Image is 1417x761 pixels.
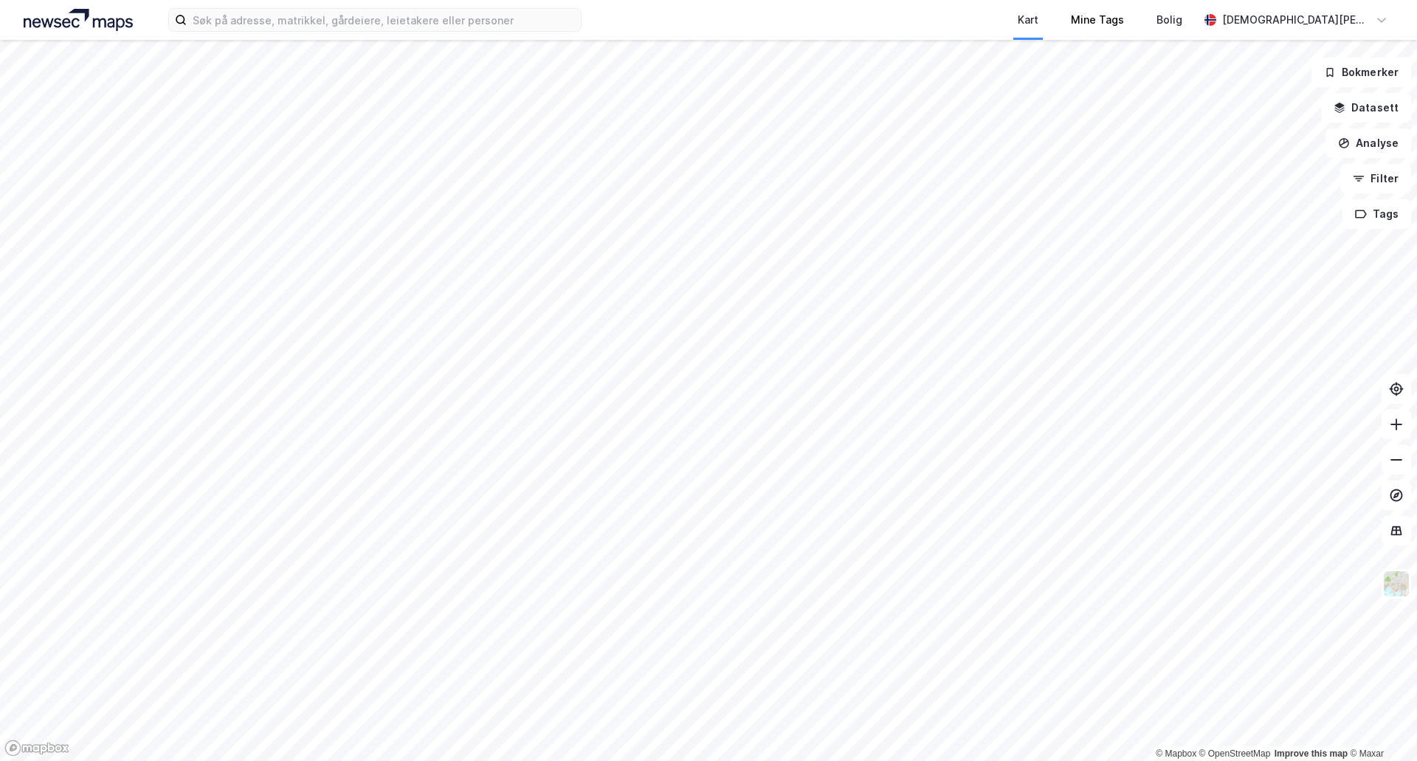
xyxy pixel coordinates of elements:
button: Tags [1342,199,1411,229]
img: Z [1382,570,1410,598]
button: Bokmerker [1311,58,1411,87]
div: [DEMOGRAPHIC_DATA][PERSON_NAME] [1222,11,1370,29]
a: Mapbox homepage [4,740,69,757]
div: Bolig [1156,11,1182,29]
iframe: Chat Widget [1343,690,1417,761]
button: Filter [1340,164,1411,193]
button: Datasett [1321,93,1411,123]
div: Mine Tags [1071,11,1124,29]
button: Analyse [1325,128,1411,158]
a: Mapbox [1156,748,1196,759]
div: Kontrollprogram for chat [1343,690,1417,761]
input: Søk på adresse, matrikkel, gårdeiere, leietakere eller personer [187,9,581,31]
a: OpenStreetMap [1199,748,1271,759]
img: logo.a4113a55bc3d86da70a041830d287a7e.svg [24,9,133,31]
a: Improve this map [1275,748,1348,759]
div: Kart [1018,11,1038,29]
